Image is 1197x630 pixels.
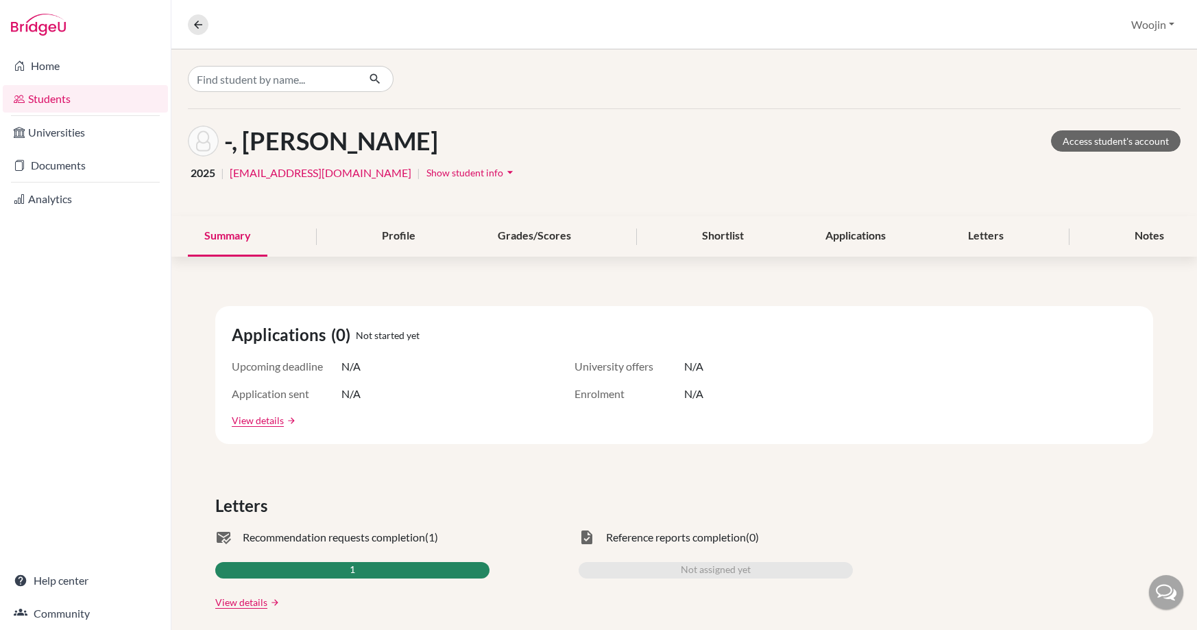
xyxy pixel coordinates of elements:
span: Letters [215,493,273,518]
a: arrow_forward [267,598,280,607]
img: Bridge-U [11,14,66,36]
span: Show student info [426,167,503,178]
button: Show student infoarrow_drop_down [426,162,518,183]
span: | [221,165,224,181]
div: Notes [1118,216,1181,257]
span: N/A [341,358,361,375]
span: Recommendation requests completion [243,529,425,546]
span: task [579,529,595,546]
a: View details [215,595,267,609]
span: Enrolment [575,386,684,402]
span: Applications [232,323,331,347]
a: Community [3,600,168,627]
span: mark_email_read [215,529,232,546]
div: Grades/Scores [481,216,588,257]
span: 1 [350,562,355,579]
a: Documents [3,152,168,179]
span: (1) [425,529,438,546]
span: Not assigned yet [681,562,751,579]
span: N/A [684,386,703,402]
a: Home [3,52,168,80]
div: Applications [809,216,902,257]
span: (0) [331,323,356,347]
span: (0) [746,529,759,546]
div: Letters [952,216,1020,257]
span: Application sent [232,386,341,402]
a: Access student's account [1051,130,1181,152]
i: arrow_drop_down [503,165,517,179]
a: arrow_forward [284,416,296,425]
a: View details [232,413,284,428]
span: University offers [575,358,684,375]
a: Analytics [3,185,168,213]
button: Woojin [1125,12,1181,38]
input: Find student by name... [188,66,358,92]
span: | [417,165,420,181]
span: Upcoming deadline [232,358,341,375]
div: Profile [365,216,432,257]
h1: -, [PERSON_NAME] [224,126,438,156]
a: Students [3,85,168,113]
a: Universities [3,119,168,146]
span: Reference reports completion [606,529,746,546]
div: Summary [188,216,267,257]
div: Shortlist [686,216,760,257]
span: N/A [341,386,361,402]
a: Help center [3,567,168,594]
a: [EMAIL_ADDRESS][DOMAIN_NAME] [230,165,411,181]
span: 2025 [191,165,215,181]
span: Not started yet [356,328,420,342]
span: N/A [684,358,703,375]
img: Shalibeth Tiffany -'s avatar [188,126,219,156]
